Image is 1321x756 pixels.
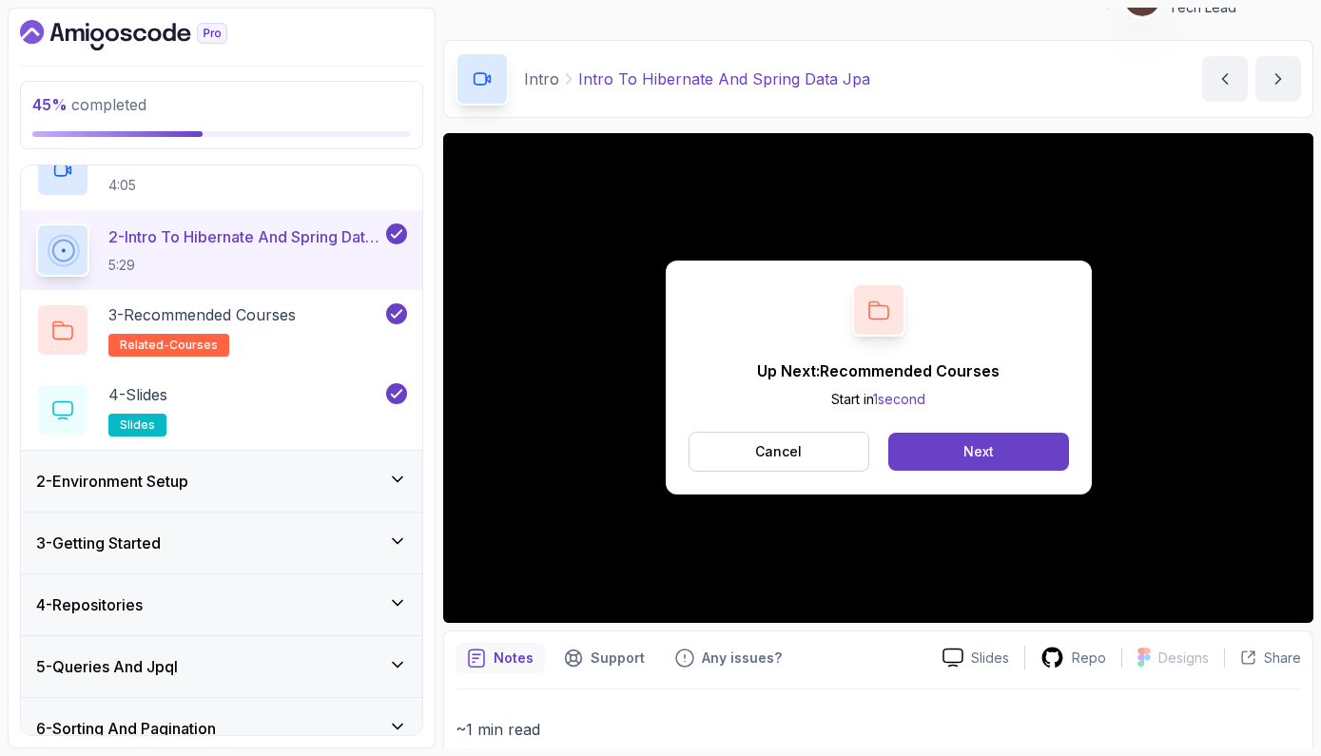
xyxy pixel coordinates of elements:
[456,716,1301,743] p: ~1 min read
[36,383,407,436] button: 4-Slidesslides
[36,717,216,740] h3: 6 - Sorting And Pagination
[36,144,407,197] button: 1-Course Outline4:05
[591,649,645,668] p: Support
[1224,649,1301,668] button: Share
[524,68,559,90] p: Intro
[1202,56,1248,102] button: previous content
[873,391,925,407] span: 1 second
[971,649,1009,668] p: Slides
[36,655,178,678] h3: 5 - Queries And Jpql
[689,432,870,472] button: Cancel
[888,433,1068,471] button: Next
[1158,649,1209,668] p: Designs
[32,95,68,114] span: 45 %
[21,451,422,512] button: 2-Environment Setup
[755,442,802,461] p: Cancel
[664,643,793,673] button: Feedback button
[36,593,143,616] h3: 4 - Repositories
[21,513,422,573] button: 3-Getting Started
[36,223,407,277] button: 2-Intro To Hibernate And Spring Data Jpa5:29
[21,574,422,635] button: 4-Repositories
[1255,56,1301,102] button: next content
[1072,649,1106,668] p: Repo
[36,303,407,357] button: 3-Recommended Coursesrelated-courses
[36,470,188,493] h3: 2 - Environment Setup
[120,417,155,433] span: slides
[702,649,782,668] p: Any issues?
[1264,649,1301,668] p: Share
[494,649,534,668] p: Notes
[108,176,229,195] p: 4:05
[757,390,1000,409] p: Start in
[108,225,382,248] p: 2 - Intro To Hibernate And Spring Data Jpa
[120,338,218,353] span: related-courses
[927,648,1024,668] a: Slides
[36,532,161,554] h3: 3 - Getting Started
[20,20,271,50] a: Dashboard
[21,636,422,697] button: 5-Queries And Jpql
[553,643,656,673] button: Support button
[963,442,994,461] div: Next
[108,303,296,326] p: 3 - Recommended Courses
[757,359,1000,382] p: Up Next: Recommended Courses
[108,256,382,275] p: 5:29
[456,643,545,673] button: notes button
[443,133,1313,623] iframe: 2 - Intro to Hibernate and Spring Data JPA
[578,68,870,90] p: Intro To Hibernate And Spring Data Jpa
[108,383,167,406] p: 4 - Slides
[1025,646,1121,669] a: Repo
[32,95,146,114] span: completed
